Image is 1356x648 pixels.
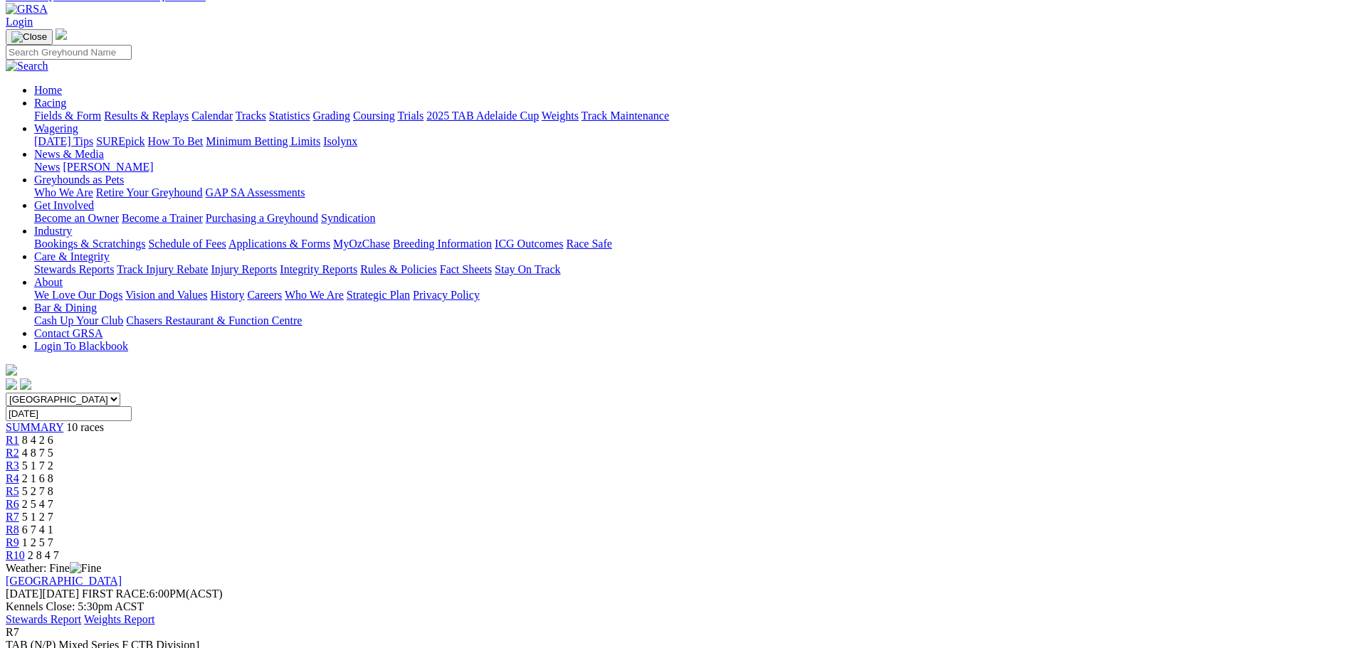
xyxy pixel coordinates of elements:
[6,3,48,16] img: GRSA
[313,110,350,122] a: Grading
[22,447,53,459] span: 4 8 7 5
[6,613,81,625] a: Stewards Report
[34,135,1350,148] div: Wagering
[236,110,266,122] a: Tracks
[104,110,189,122] a: Results & Replays
[495,263,560,275] a: Stay On Track
[125,289,207,301] a: Vision and Values
[34,250,110,262] a: Care & Integrity
[34,148,104,160] a: News & Media
[6,549,25,561] a: R10
[6,626,19,638] span: R7
[440,263,492,275] a: Fact Sheets
[6,485,19,497] span: R5
[347,289,410,301] a: Strategic Plan
[323,135,357,147] a: Isolynx
[6,524,19,536] a: R8
[285,289,344,301] a: Who We Are
[6,498,19,510] a: R6
[34,263,114,275] a: Stewards Reports
[34,289,1350,302] div: About
[34,212,1350,225] div: Get Involved
[117,263,208,275] a: Track Injury Rebate
[34,238,145,250] a: Bookings & Scratchings
[210,289,244,301] a: History
[495,238,563,250] a: ICG Outcomes
[34,199,94,211] a: Get Involved
[126,314,302,326] a: Chasers Restaurant & Function Centre
[63,161,153,173] a: [PERSON_NAME]
[28,549,59,561] span: 2 8 4 7
[6,378,17,390] img: facebook.svg
[22,536,53,548] span: 1 2 5 7
[566,238,611,250] a: Race Safe
[34,84,62,96] a: Home
[34,174,124,186] a: Greyhounds as Pets
[206,135,320,147] a: Minimum Betting Limits
[6,588,79,600] span: [DATE]
[6,511,19,523] a: R7
[34,302,97,314] a: Bar & Dining
[34,314,123,326] a: Cash Up Your Club
[22,511,53,523] span: 5 1 2 7
[321,212,375,224] a: Syndication
[6,588,43,600] span: [DATE]
[542,110,579,122] a: Weights
[70,562,101,575] img: Fine
[82,588,149,600] span: FIRST RACE:
[191,110,233,122] a: Calendar
[413,289,480,301] a: Privacy Policy
[148,238,226,250] a: Schedule of Fees
[353,110,395,122] a: Coursing
[22,498,53,510] span: 2 5 4 7
[22,460,53,472] span: 5 1 7 2
[333,238,390,250] a: MyOzChase
[360,263,437,275] a: Rules & Policies
[82,588,223,600] span: 6:00PM(ACST)
[22,485,53,497] span: 5 2 7 8
[393,238,492,250] a: Breeding Information
[247,289,282,301] a: Careers
[84,613,155,625] a: Weights Report
[66,421,104,433] span: 10 races
[34,161,60,173] a: News
[6,434,19,446] a: R1
[148,135,204,147] a: How To Bet
[34,186,1350,199] div: Greyhounds as Pets
[6,16,33,28] a: Login
[34,225,72,237] a: Industry
[34,212,119,224] a: Become an Owner
[6,472,19,484] a: R4
[6,364,17,376] img: logo-grsa-white.png
[6,60,48,73] img: Search
[206,186,305,198] a: GAP SA Assessments
[228,238,330,250] a: Applications & Forms
[582,110,669,122] a: Track Maintenance
[6,45,132,60] input: Search
[34,122,78,134] a: Wagering
[22,472,53,484] span: 2 1 6 8
[6,406,132,421] input: Select date
[34,110,1350,122] div: Racing
[6,460,19,472] a: R3
[34,186,93,198] a: Who We Are
[6,447,19,459] a: R2
[6,421,63,433] a: SUMMARY
[56,28,67,40] img: logo-grsa-white.png
[34,340,128,352] a: Login To Blackbook
[6,29,53,45] button: Toggle navigation
[6,562,101,574] span: Weather: Fine
[34,161,1350,174] div: News & Media
[6,575,122,587] a: [GEOGRAPHIC_DATA]
[211,263,277,275] a: Injury Reports
[96,135,144,147] a: SUREpick
[22,434,53,446] span: 8 4 2 6
[34,110,101,122] a: Fields & Form
[269,110,310,122] a: Statistics
[96,186,203,198] a: Retire Your Greyhound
